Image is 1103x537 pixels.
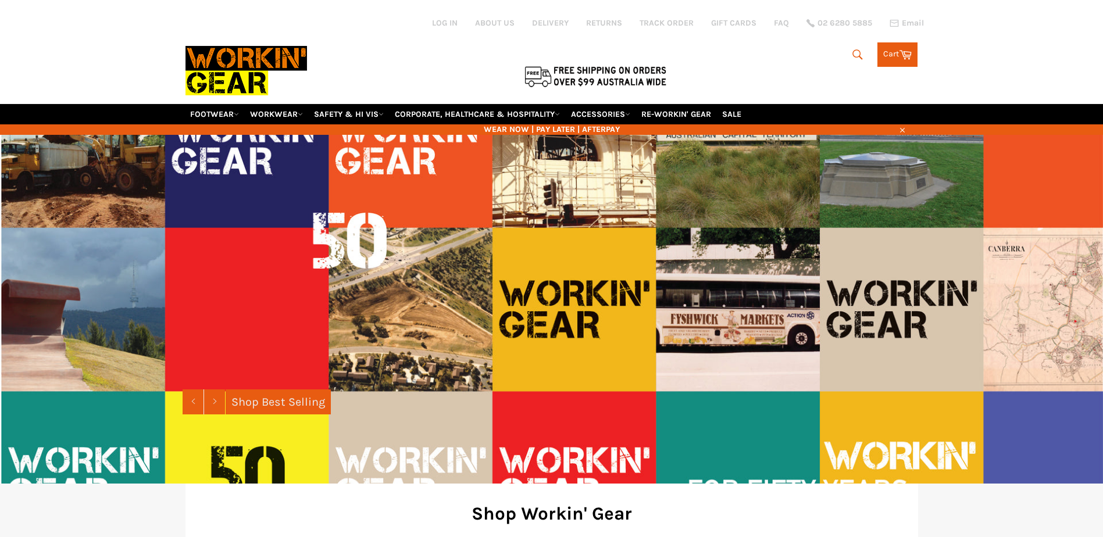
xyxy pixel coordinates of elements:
[203,501,901,526] h2: Shop Workin' Gear
[185,38,307,103] img: Workin Gear leaders in Workwear, Safety Boots, PPE, Uniforms. Australia's No.1 in Workwear
[226,389,331,414] a: Shop Best Selling
[475,17,515,28] a: ABOUT US
[806,19,872,27] a: 02 6280 5885
[185,104,244,124] a: FOOTWEAR
[902,19,924,27] span: Email
[877,42,918,67] a: Cart
[390,104,565,124] a: CORPORATE, HEALTHCARE & HOSPITALITY
[245,104,308,124] a: WORKWEAR
[523,64,668,88] img: Flat $9.95 shipping Australia wide
[718,104,746,124] a: SALE
[711,17,756,28] a: GIFT CARDS
[818,19,872,27] span: 02 6280 5885
[890,19,924,28] a: Email
[637,104,716,124] a: RE-WORKIN' GEAR
[566,104,635,124] a: ACCESSORIES
[774,17,789,28] a: FAQ
[432,18,458,28] a: Log in
[640,17,694,28] a: TRACK ORDER
[185,124,918,135] span: WEAR NOW | PAY LATER | AFTERPAY
[586,17,622,28] a: RETURNS
[532,17,569,28] a: DELIVERY
[309,104,388,124] a: SAFETY & HI VIS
